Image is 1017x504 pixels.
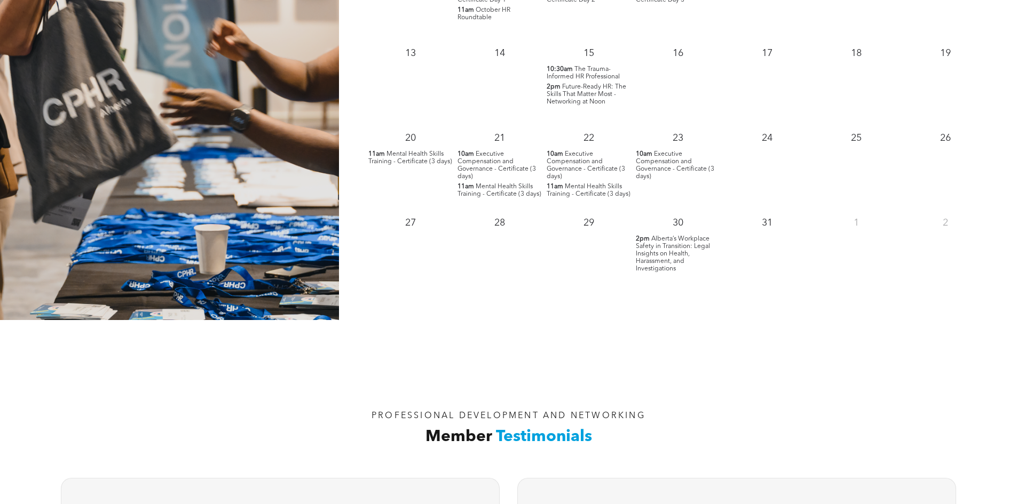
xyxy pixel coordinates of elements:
[458,183,541,197] span: Mental Health Skills Training - Certificate (3 days)
[490,129,509,148] p: 21
[368,151,452,165] span: Mental Health Skills Training - Certificate (3 days)
[401,129,420,148] p: 20
[458,183,474,190] span: 11am
[636,236,710,272] span: Alberta’s Workplace Safety in Transition: Legal Insights on Health, Harassment, and Investigations
[368,150,385,158] span: 11am
[401,213,420,233] p: 27
[458,6,474,14] span: 11am
[636,150,652,158] span: 10am
[936,129,955,148] p: 26
[490,213,509,233] p: 28
[847,44,866,63] p: 18
[496,429,592,445] span: Testimonials
[758,213,777,233] p: 31
[636,235,650,243] span: 2pm
[547,183,563,190] span: 11am
[547,83,561,91] span: 2pm
[579,213,598,233] p: 29
[372,412,645,420] span: PROFESSIONAL DEVELOPMENT AND NETWORKING
[425,429,492,445] span: Member
[758,129,777,148] p: 24
[458,151,536,180] span: Executive Compensation and Governance - Certificate (3 days)
[668,44,688,63] p: 16
[547,150,563,158] span: 10am
[636,151,714,180] span: Executive Compensation and Governance - Certificate (3 days)
[758,44,777,63] p: 17
[579,129,598,148] p: 22
[547,66,620,80] span: The Trauma-Informed HR Professional
[547,151,625,180] span: Executive Compensation and Governance - Certificate (3 days)
[547,183,630,197] span: Mental Health Skills Training - Certificate (3 days)
[490,44,509,63] p: 14
[547,84,626,105] span: Future-Ready HR: The Skills That Matter Most - Networking at Noon
[936,44,955,63] p: 19
[401,44,420,63] p: 13
[458,7,510,21] span: October HR Roundtable
[936,213,955,233] p: 2
[668,213,688,233] p: 30
[847,129,866,148] p: 25
[668,129,688,148] p: 23
[547,66,573,73] span: 10:30am
[847,213,866,233] p: 1
[579,44,598,63] p: 15
[458,150,474,158] span: 10am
